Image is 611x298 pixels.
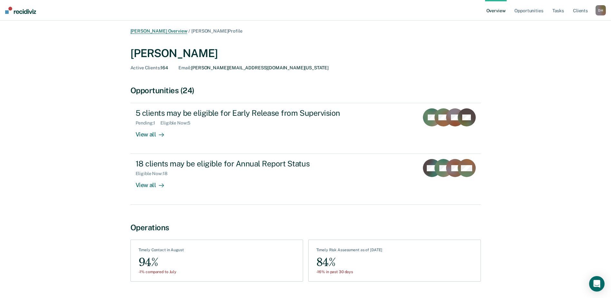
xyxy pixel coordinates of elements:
[316,270,383,274] div: -16% in past 30 days
[130,28,187,34] a: [PERSON_NAME] Overview
[316,248,383,255] div: Timely Risk Assessment as of [DATE]
[138,248,184,255] div: Timely Contact in August
[136,171,173,176] div: Eligible Now : 18
[138,255,184,270] div: 94%
[136,108,362,118] div: 5 clients may be eligible for Early Release from Supervision
[130,65,161,70] span: Active Clients :
[136,159,362,168] div: 18 clients may be eligible for Annual Report Status
[130,47,481,60] div: [PERSON_NAME]
[5,7,36,14] img: Recidiviz
[596,5,606,15] button: DH
[130,86,481,95] div: Opportunities (24)
[178,65,329,71] div: [PERSON_NAME][EMAIL_ADDRESS][DOMAIN_NAME][US_STATE]
[178,65,191,70] span: Email :
[136,120,161,126] div: Pending : 1
[191,28,242,34] span: [PERSON_NAME] Profile
[130,154,481,204] a: 18 clients may be eligible for Annual Report StatusEligible Now:18View all
[596,5,606,15] div: D H
[130,103,481,154] a: 5 clients may be eligible for Early Release from SupervisionPending:1Eligible Now:5View all
[130,223,481,232] div: Operations
[136,126,172,138] div: View all
[138,270,184,274] div: -1% compared to July
[136,176,172,189] div: View all
[160,120,196,126] div: Eligible Now : 5
[130,65,168,71] div: 164
[316,255,383,270] div: 84%
[187,28,191,34] span: /
[589,276,605,292] div: Open Intercom Messenger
